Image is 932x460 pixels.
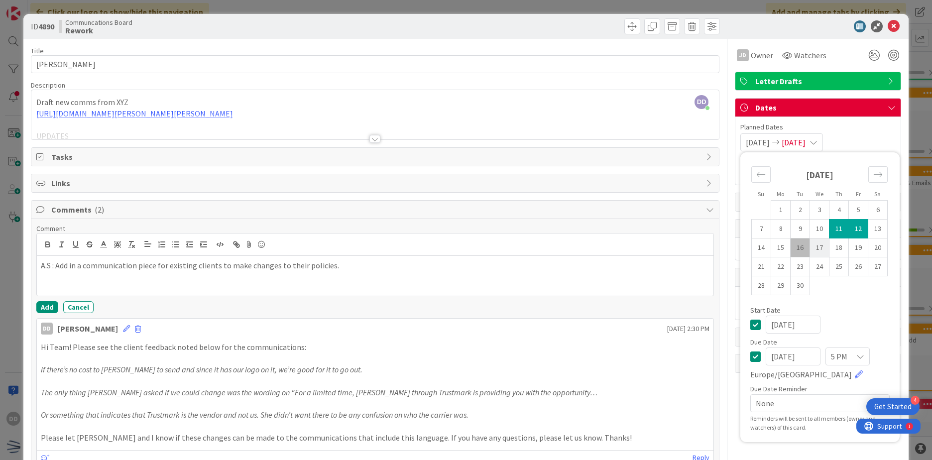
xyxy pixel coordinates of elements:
[52,4,54,12] div: 1
[806,169,833,181] strong: [DATE]
[63,301,94,313] button: Cancel
[868,166,888,183] div: Move forward to switch to the next month.
[36,224,65,233] span: Comment
[791,257,810,276] td: Choose Tuesday, 09/23/2025 12:00 PM as your check-in date. It’s available.
[31,81,65,90] span: Description
[794,49,826,61] span: Watchers
[866,398,920,415] div: Open Get Started checklist, remaining modules: 4
[750,339,777,345] span: Due Date
[740,122,896,132] span: Planned Dates
[36,97,714,108] p: Draft new comms from XYZ
[751,49,773,61] span: Owner
[758,190,764,198] small: Su
[766,347,820,365] input: MM/DD/YYYY
[750,307,781,314] span: Start Date
[771,201,791,220] td: Choose Monday, 09/01/2025 12:00 PM as your check-in date. It’s available.
[868,201,888,220] td: Choose Saturday, 09/06/2025 12:00 PM as your check-in date. It’s available.
[41,364,362,374] em: If there’s no cost to [PERSON_NAME] to send and since it has our logo on it, we’re good for it to...
[695,95,708,109] span: DD
[849,220,868,238] td: Selected as end date. Friday, 09/12/2025 12:00 PM
[791,238,810,257] td: Choose Tuesday, 09/16/2025 12:00 PM as your check-in date. It’s available.
[911,396,920,405] div: 4
[41,323,53,335] div: DD
[740,157,899,307] div: Calendar
[38,21,54,31] b: 4890
[766,316,820,334] input: MM/DD/YYYY
[58,323,118,335] div: [PERSON_NAME]
[31,20,54,32] span: ID
[782,136,806,148] span: [DATE]
[771,220,791,238] td: Choose Monday, 09/08/2025 12:00 PM as your check-in date. It’s available.
[777,190,784,198] small: Mo
[831,349,847,363] span: 5 PM
[667,324,709,334] span: [DATE] 2:30 PM
[810,220,829,238] td: Choose Wednesday, 09/10/2025 12:00 PM as your check-in date. It’s available.
[874,190,881,198] small: Sa
[21,1,45,13] span: Support
[835,190,842,198] small: Th
[36,109,233,118] a: [URL][DOMAIN_NAME][PERSON_NAME][PERSON_NAME]
[771,257,791,276] td: Choose Monday, 09/22/2025 12:00 PM as your check-in date. It’s available.
[856,190,861,198] small: Fr
[750,368,852,380] span: Europe/[GEOGRAPHIC_DATA]
[791,201,810,220] td: Choose Tuesday, 09/02/2025 12:00 PM as your check-in date. It’s available.
[771,276,791,295] td: Choose Monday, 09/29/2025 12:00 PM as your check-in date. It’s available.
[874,402,912,412] div: Get Started
[868,257,888,276] td: Choose Saturday, 09/27/2025 12:00 PM as your check-in date. It’s available.
[868,238,888,257] td: Choose Saturday, 09/20/2025 12:00 PM as your check-in date. It’s available.
[51,151,701,163] span: Tasks
[868,220,888,238] td: Choose Saturday, 09/13/2025 12:00 PM as your check-in date. It’s available.
[737,49,749,61] div: JD
[829,238,849,257] td: Choose Thursday, 09/18/2025 12:00 PM as your check-in date. It’s available.
[31,46,44,55] label: Title
[810,201,829,220] td: Choose Wednesday, 09/03/2025 12:00 PM as your check-in date. It’s available.
[797,190,803,198] small: Tu
[756,396,867,410] span: None
[750,414,890,432] div: Reminders will be sent to all members (owner and watchers) of this card.
[31,55,719,73] input: type card name here...
[815,190,823,198] small: We
[746,136,770,148] span: [DATE]
[750,385,808,392] span: Due Date Reminder
[752,276,771,295] td: Choose Sunday, 09/28/2025 12:00 PM as your check-in date. It’s available.
[829,257,849,276] td: Choose Thursday, 09/25/2025 12:00 PM as your check-in date. It’s available.
[41,410,468,420] em: Or something that indicates that Trustmark is the vendor and not us. She didn’t want there to be ...
[755,102,883,114] span: Dates
[755,75,883,87] span: Letter Drafts
[810,257,829,276] td: Choose Wednesday, 09/24/2025 12:00 PM as your check-in date. It’s available.
[849,257,868,276] td: Choose Friday, 09/26/2025 12:00 PM as your check-in date. It’s available.
[849,238,868,257] td: Choose Friday, 09/19/2025 12:00 PM as your check-in date. It’s available.
[752,257,771,276] td: Choose Sunday, 09/21/2025 12:00 PM as your check-in date. It’s available.
[771,238,791,257] td: Choose Monday, 09/15/2025 12:00 PM as your check-in date. It’s available.
[41,387,597,397] em: The only thing [PERSON_NAME] asked if we could change was the wording on “For a limited time, [PE...
[752,220,771,238] td: Choose Sunday, 09/07/2025 12:00 PM as your check-in date. It’s available.
[41,342,709,353] p: Hi Team! Please see the client feedback noted below for the communications:
[810,238,829,257] td: Choose Wednesday, 09/17/2025 12:00 PM as your check-in date. It’s available.
[751,166,771,183] div: Move backward to switch to the previous month.
[829,220,849,238] td: Selected as start date. Thursday, 09/11/2025 12:00 PM
[95,205,104,215] span: ( 2 )
[65,26,132,34] b: Rework
[791,276,810,295] td: Choose Tuesday, 09/30/2025 12:00 PM as your check-in date. It’s available.
[791,220,810,238] td: Choose Tuesday, 09/09/2025 12:00 PM as your check-in date. It’s available.
[41,260,709,271] p: A.S : Add in a communication piece for existing clients to make changes to their policies.
[36,301,58,313] button: Add
[829,201,849,220] td: Choose Thursday, 09/04/2025 12:00 PM as your check-in date. It’s available.
[51,177,701,189] span: Links
[752,238,771,257] td: Choose Sunday, 09/14/2025 12:00 PM as your check-in date. It’s available.
[849,201,868,220] td: Choose Friday, 09/05/2025 12:00 PM as your check-in date. It’s available.
[41,432,709,444] p: Please let [PERSON_NAME] and I know if these changes can be made to the communications that inclu...
[65,18,132,26] span: Communcations Board
[51,204,701,216] span: Comments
